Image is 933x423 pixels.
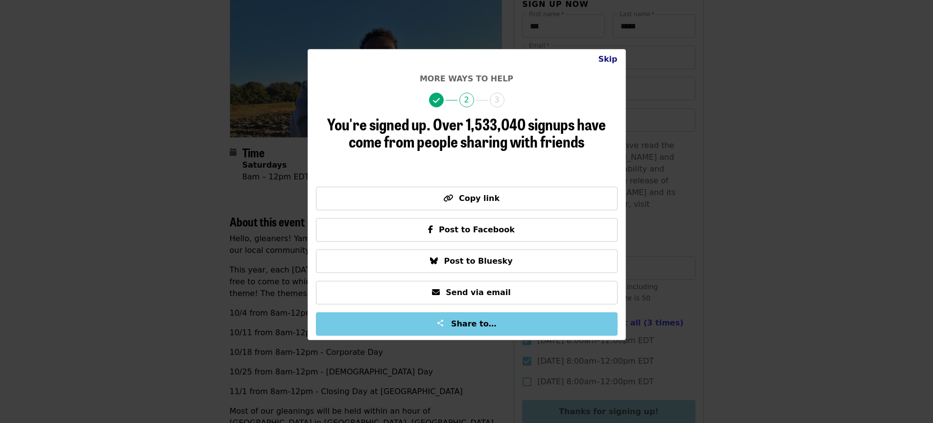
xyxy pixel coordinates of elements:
[316,281,618,304] button: Send via email
[459,194,500,203] span: Copy link
[490,93,504,107] span: 3
[439,225,515,234] span: Post to Facebook
[444,256,512,266] span: Post to Bluesky
[420,74,513,83] span: More ways to help
[316,218,618,242] button: Post to Facebook
[590,50,625,69] button: Close
[459,93,474,107] span: 2
[316,249,618,273] button: Post to Bluesky
[430,256,438,266] i: bluesky icon
[316,312,618,336] button: Share to…
[446,288,510,297] span: Send via email
[443,194,453,203] i: link icon
[349,112,606,152] span: Over 1,533,040 signups have come from people sharing with friends
[432,288,440,297] i: envelope icon
[316,187,618,210] button: Copy link
[327,112,431,135] span: You're signed up.
[436,319,444,327] img: Share
[428,225,433,234] i: facebook-f icon
[451,319,497,328] span: Share to…
[433,96,440,105] i: check icon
